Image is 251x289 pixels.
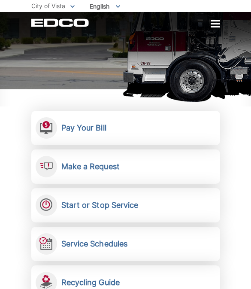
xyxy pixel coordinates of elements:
a: Service Schedules [31,227,220,261]
h2: Pay Your Bill [61,123,106,133]
h2: Make a Request [61,162,120,171]
span: City of Vista [31,2,65,9]
h2: Service Schedules [61,239,128,249]
h2: Recycling Guide [61,278,120,287]
h2: Start or Stop Service [61,201,139,210]
a: Pay Your Bill [31,111,220,145]
a: Make a Request [31,149,220,184]
a: EDCD logo. Return to the homepage. [31,18,89,27]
